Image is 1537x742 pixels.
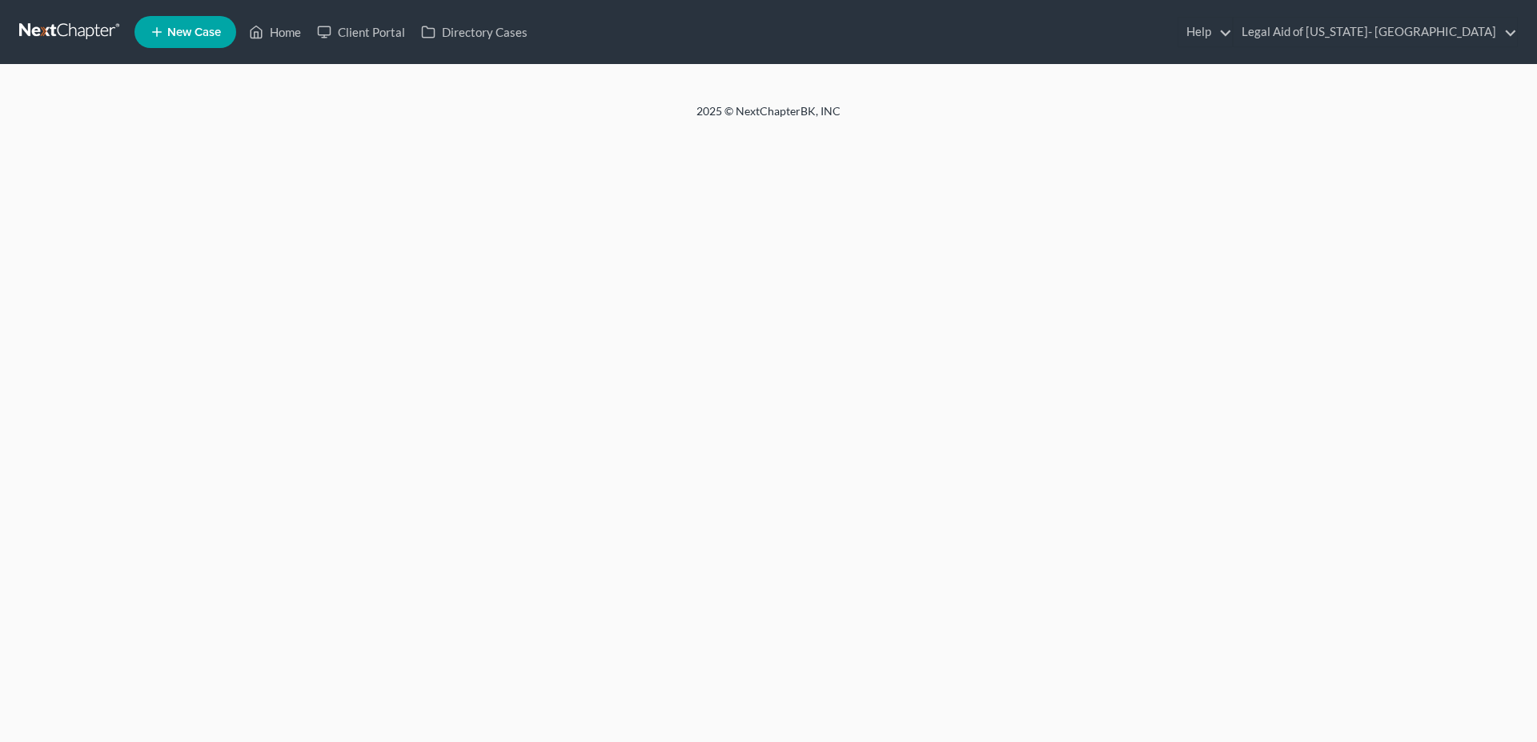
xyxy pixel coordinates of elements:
a: Help [1178,18,1232,46]
a: Client Portal [309,18,413,46]
a: Directory Cases [413,18,536,46]
a: Home [241,18,309,46]
new-legal-case-button: New Case [134,16,236,48]
div: 2025 © NextChapterBK, INC [312,103,1225,132]
a: Legal Aid of [US_STATE]- [GEOGRAPHIC_DATA] [1234,18,1517,46]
